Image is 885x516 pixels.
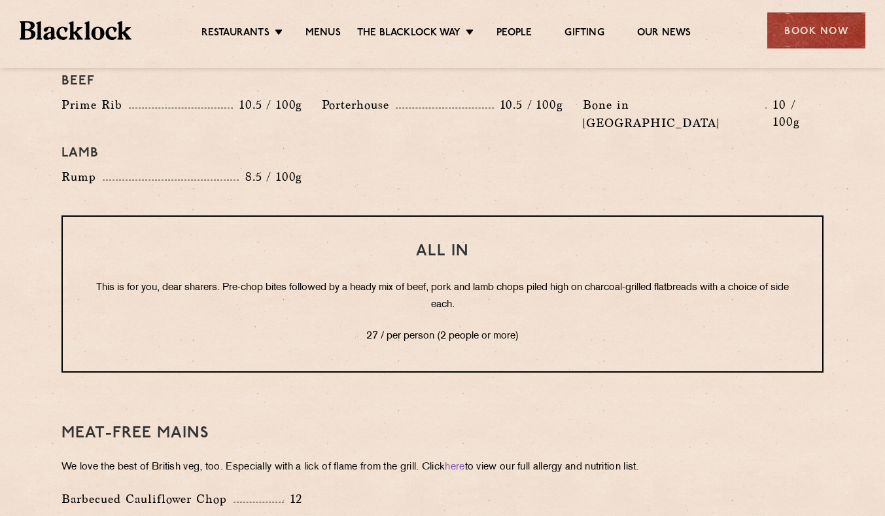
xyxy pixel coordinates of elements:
[767,96,824,130] p: 10 / 100g
[494,96,563,113] p: 10.5 / 100g
[564,27,604,41] a: Gifting
[20,21,131,40] img: BL_Textured_Logo-footer-cropped.svg
[284,490,303,507] p: 12
[767,12,865,48] div: Book Now
[89,280,796,314] p: This is for you, dear sharers. Pre-chop bites followed by a heady mix of beef, pork and lamb chop...
[61,490,234,508] p: Barbecued Cauliflower Chop
[61,145,824,161] h4: Lamb
[637,27,691,41] a: Our News
[89,243,796,260] h3: All In
[201,27,269,41] a: Restaurants
[233,96,302,113] p: 10.5 / 100g
[61,96,129,114] p: Prime Rib
[61,425,824,442] h3: Meat-Free mains
[322,96,396,114] p: Porterhouse
[61,73,824,89] h4: Beef
[357,27,460,41] a: The Blacklock Way
[496,27,532,41] a: People
[583,96,766,132] p: Bone in [GEOGRAPHIC_DATA]
[61,168,103,186] p: Rump
[89,328,796,345] p: 27 / per person (2 people or more)
[239,168,302,185] p: 8.5 / 100g
[305,27,341,41] a: Menus
[61,458,824,477] p: We love the best of British veg, too. Especially with a lick of flame from the grill. Click to vi...
[445,462,464,472] a: here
